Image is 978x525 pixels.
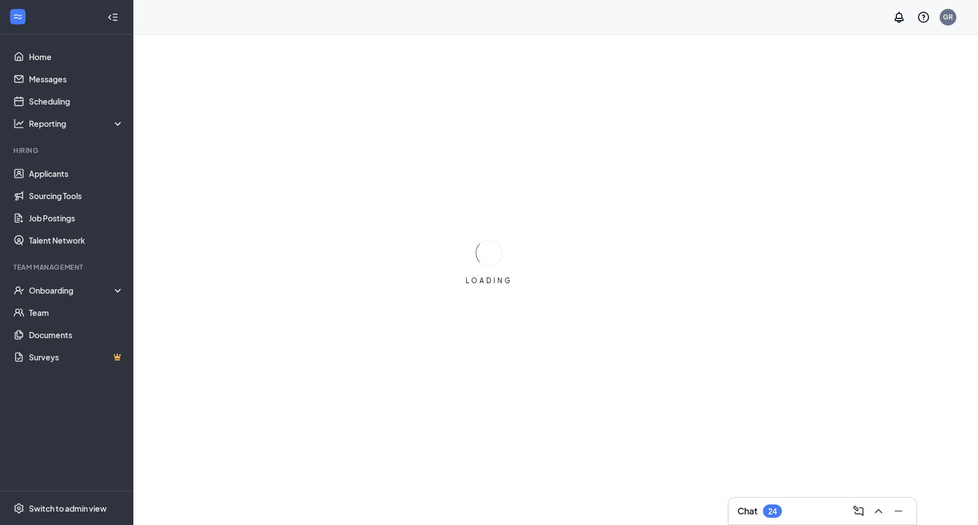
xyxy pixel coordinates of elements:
[917,11,930,24] svg: QuestionInfo
[13,262,122,272] div: Team Management
[890,502,907,520] button: Minimize
[29,162,124,185] a: Applicants
[29,68,124,90] a: Messages
[852,504,865,518] svg: ComposeMessage
[461,276,517,285] div: LOADING
[892,504,905,518] svg: Minimize
[13,146,122,155] div: Hiring
[29,301,124,324] a: Team
[29,285,114,296] div: Onboarding
[29,185,124,207] a: Sourcing Tools
[892,11,906,24] svg: Notifications
[29,118,124,129] div: Reporting
[29,229,124,251] a: Talent Network
[107,12,118,23] svg: Collapse
[768,507,777,516] div: 24
[29,90,124,112] a: Scheduling
[29,46,124,68] a: Home
[13,285,24,296] svg: UserCheck
[29,207,124,229] a: Job Postings
[872,504,885,518] svg: ChevronUp
[870,502,887,520] button: ChevronUp
[29,346,124,368] a: SurveysCrown
[29,503,107,514] div: Switch to admin view
[29,324,124,346] a: Documents
[13,118,24,129] svg: Analysis
[13,503,24,514] svg: Settings
[943,12,953,22] div: GR
[737,505,757,517] h3: Chat
[850,502,867,520] button: ComposeMessage
[12,11,23,22] svg: WorkstreamLogo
